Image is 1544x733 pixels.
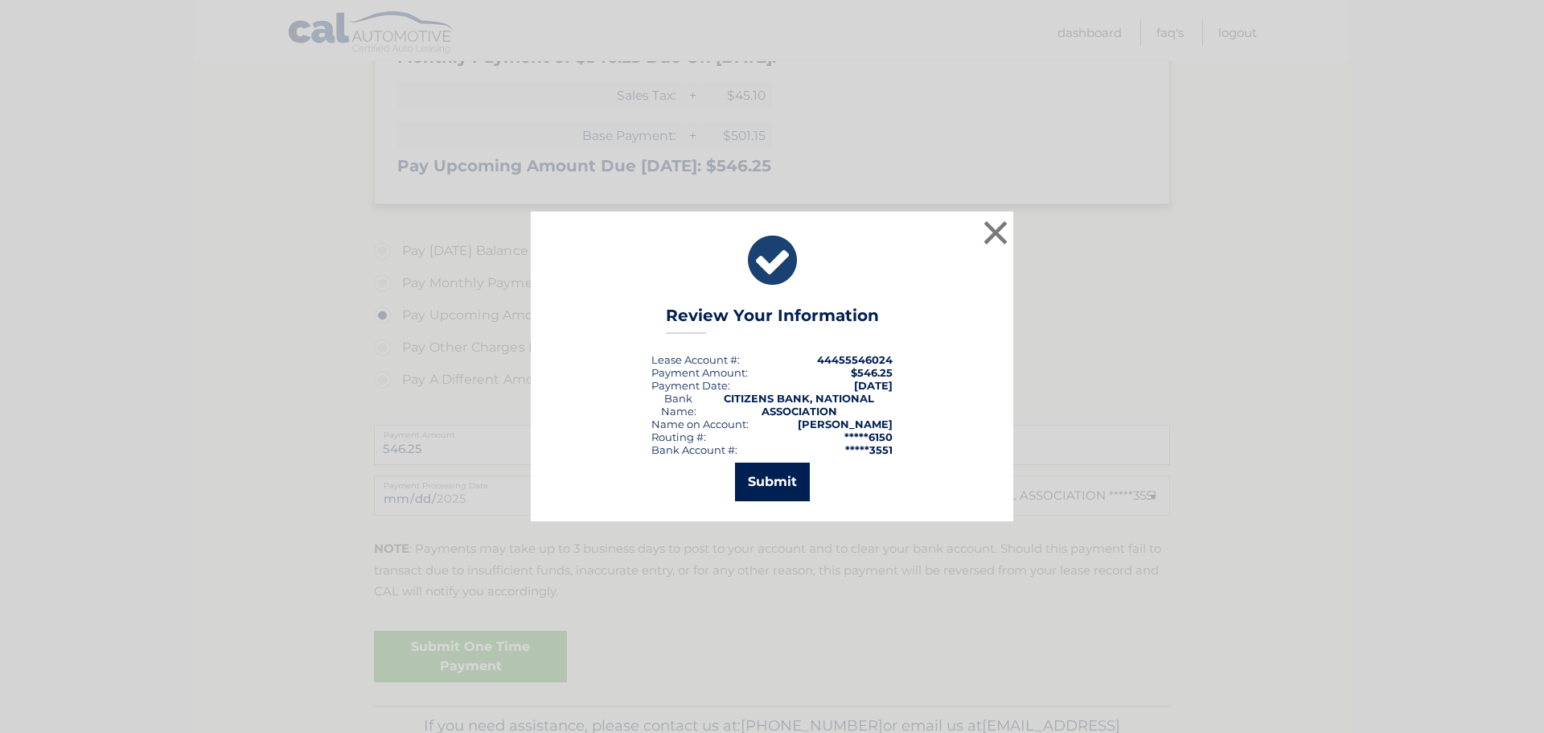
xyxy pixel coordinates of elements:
[666,306,879,334] h3: Review Your Information
[651,366,748,379] div: Payment Amount:
[724,392,874,418] strong: CITIZENS BANK, NATIONAL ASSOCIATION
[651,392,705,418] div: Bank Name:
[854,379,893,392] span: [DATE]
[798,418,893,430] strong: [PERSON_NAME]
[851,366,893,379] span: $546.25
[651,379,730,392] div: :
[817,353,893,366] strong: 44455546024
[651,353,740,366] div: Lease Account #:
[651,430,706,443] div: Routing #:
[651,443,737,456] div: Bank Account #:
[979,216,1012,249] button: ×
[651,379,728,392] span: Payment Date
[651,418,749,430] div: Name on Account:
[735,463,810,501] button: Submit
